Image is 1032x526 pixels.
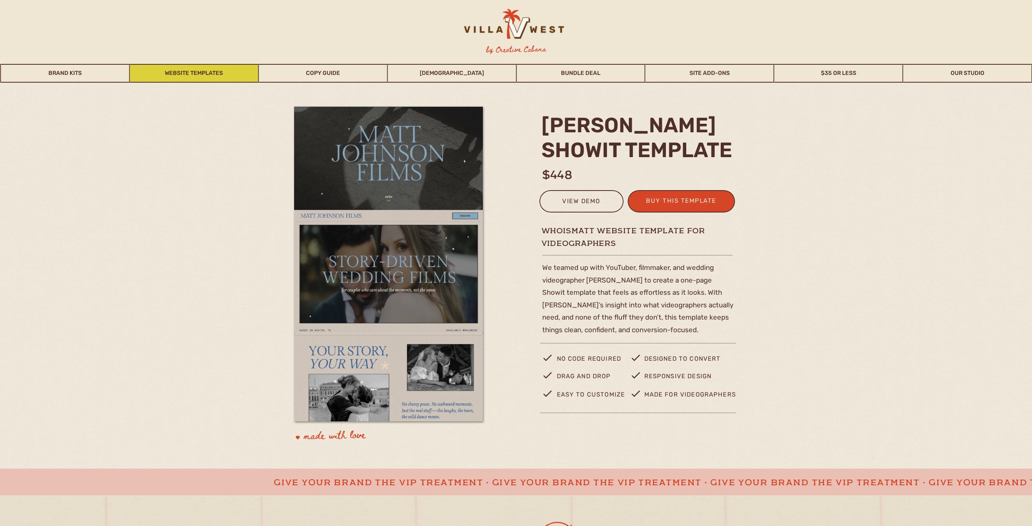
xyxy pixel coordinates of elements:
a: Site Add-Ons [646,64,774,83]
h1: $448 [542,167,608,182]
a: buy this template [641,195,721,209]
a: Our Studio [903,64,1032,83]
p: We teamed up with YouTuber, filmmaker, and wedding videographer [PERSON_NAME] to create a one-pag... [542,261,736,351]
h2: [PERSON_NAME] Showit template [541,113,738,162]
a: [DEMOGRAPHIC_DATA] [388,64,516,83]
p: no code required [557,353,631,369]
a: $35 or Less [775,64,903,83]
h3: by Creative Cabana [479,44,553,56]
p: designed to convert [644,353,736,369]
p: made for videographers [644,389,753,406]
p: drag and drop [557,371,620,386]
a: Website Templates [130,64,258,83]
p: made with love [303,428,419,447]
a: Copy Guide [259,64,387,83]
a: Brand Kits [1,64,129,83]
p: Responsive design [644,371,718,386]
h1: whoismatt website template for videographers [541,226,765,236]
p: easy to customize [557,389,628,406]
a: Bundle Deal [517,64,645,83]
a: view demo [545,196,618,209]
